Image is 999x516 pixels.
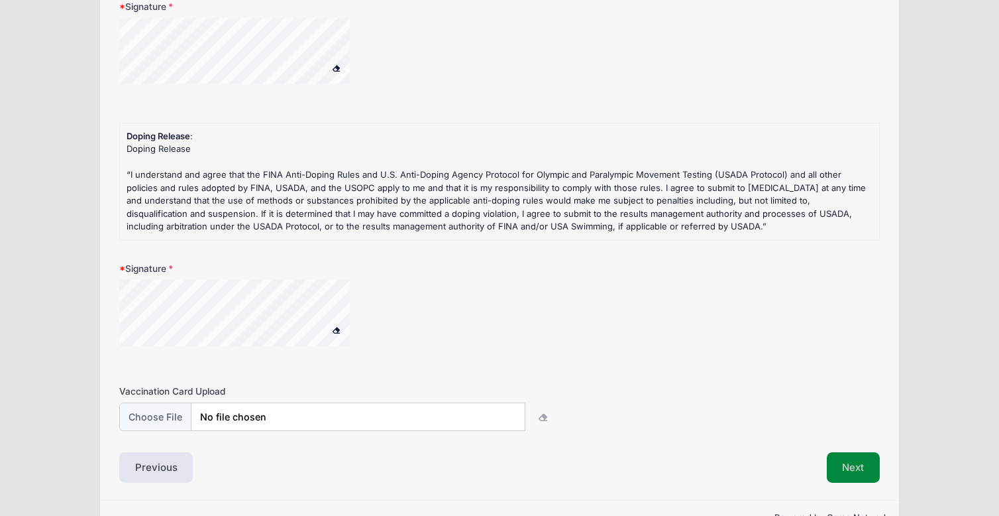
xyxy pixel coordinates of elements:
[127,143,872,233] div: Doping Release “I understand and agree that the FINA Anti-Doping Rules and U.S. Anti-Doping Agenc...
[119,262,373,275] label: Signature
[127,131,190,141] strong: Doping Release
[827,452,880,483] button: Next
[119,385,373,398] label: Vaccination Card Upload
[119,452,193,483] button: Previous
[127,130,872,233] div: :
